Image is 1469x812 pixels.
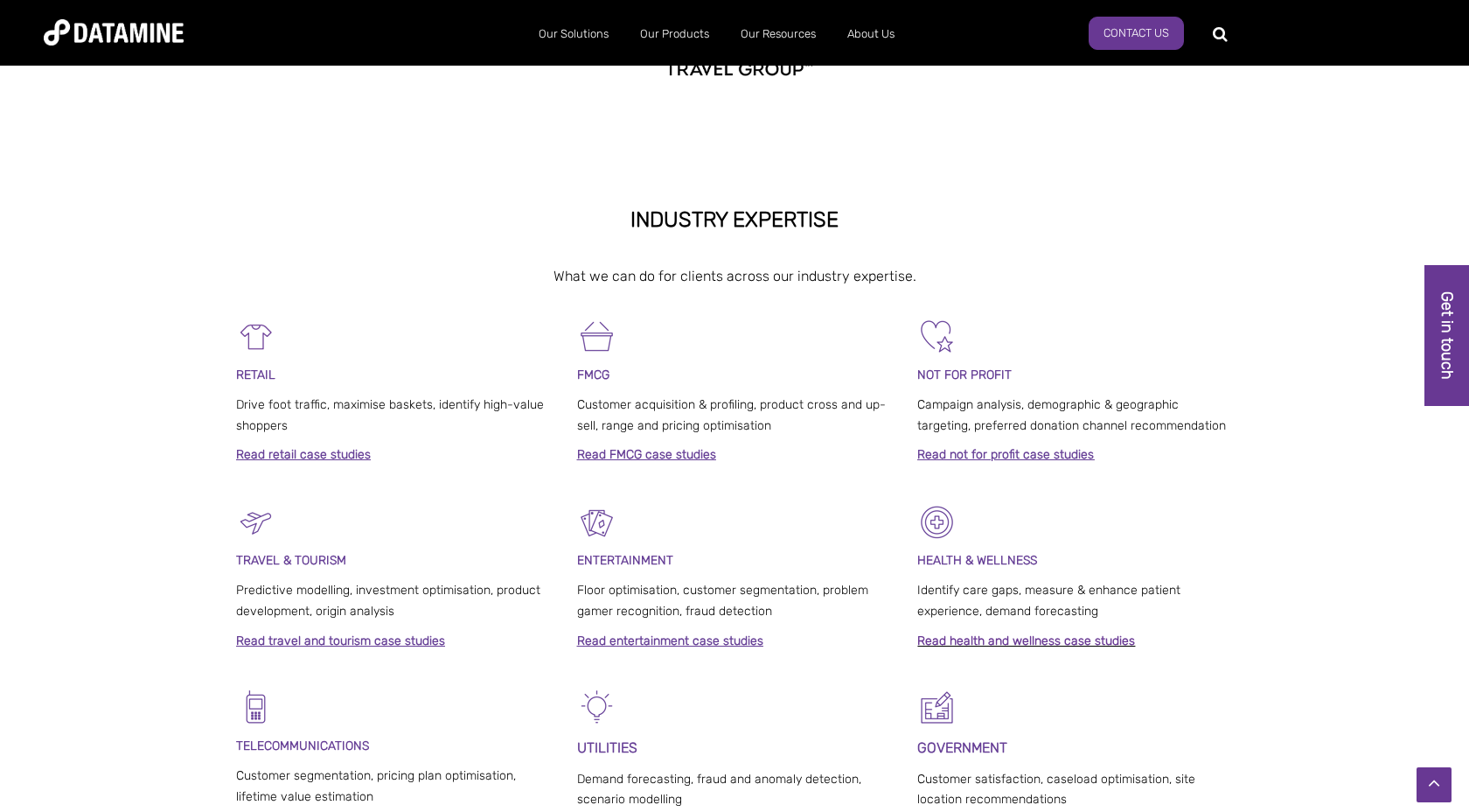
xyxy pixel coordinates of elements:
img: Retail-1 [236,317,275,356]
span: Identify care gaps, measure & enhance patient experience, demand forecasting [917,583,1180,619]
span: Customer segmentation, pricing plan optimisation, lifetime value estimation [236,768,516,804]
span: What we can do for clients across our industry expertise. [553,268,916,284]
span: Campaign analysis, demographic & geographic targeting, preferred donation channel recommendation [917,397,1226,433]
span: FMCG [577,367,609,382]
span: TELECOMMUNICATIONS [236,738,369,753]
span: Predictive modelling, investment optimisation, product development, origin analysis [236,583,540,619]
img: Not For Profit [917,317,957,356]
a: Our Products [624,11,725,57]
img: Travel & Tourism [236,502,275,542]
a: Read retail case studies [236,447,371,462]
img: Datamine [44,19,184,45]
img: Entertainment [577,502,616,542]
strong: GOVERNMENT [917,739,1007,756]
a: Get in touch [1424,265,1469,406]
strong: HEALTH & WELLNESS [917,553,1037,568]
img: Telecomms [236,688,275,727]
span: NOT FOR PROFIT [917,367,1012,382]
span: RETAIL [236,367,275,382]
span: TRAVEL & TOURISM [236,553,346,568]
img: Healthcare [917,502,957,542]
a: Our Solutions [523,11,624,57]
img: FMCG [577,317,616,356]
a: About Us [832,11,910,57]
span: UTILITIES [577,739,637,756]
a: Contact us [1089,17,1184,50]
img: Government [917,688,957,727]
a: Read health and wellness case studies [917,633,1135,648]
span: Floor optimisation, customer segmentation, problem gamer recognition, fraud detection [577,583,868,619]
span: Demand forecasting, fraud and anomaly detection, scenario modelling [577,772,861,808]
img: Energy [577,688,616,727]
span: Customer satisfaction, caseload optimisation, site location recommendations [917,772,1195,808]
span: Drive foot traffic, maximise baskets, identify high-value shoppers [236,397,544,433]
a: Read travel and tourism case studies [236,633,445,648]
strong: INDUSTRY EXPERTISE [630,207,839,232]
a: Read not for profit case studies [917,447,1094,462]
span: Customer acquisition & profiling, product cross and up-sell, range and pricing optimisation [577,397,886,433]
a: Read FMCG case studies [577,447,716,462]
a: Read entertainment case studies [577,633,763,648]
a: Our Resources [725,11,832,57]
span: ENTERTAINMENT [577,553,673,568]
